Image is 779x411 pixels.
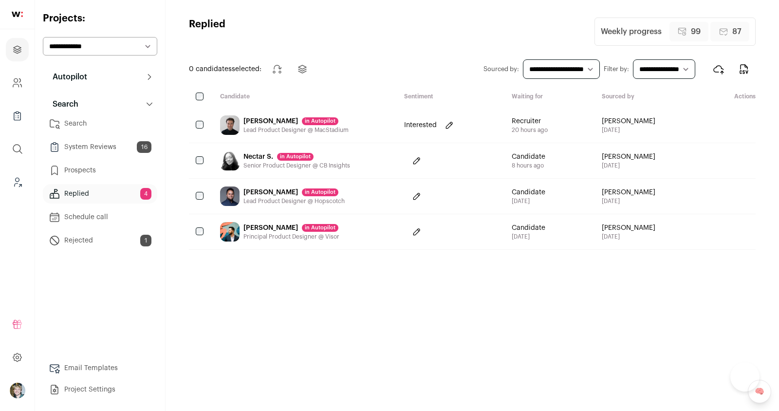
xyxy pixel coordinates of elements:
[602,233,655,241] span: [DATE]
[6,38,29,61] a: Projects
[748,380,771,403] a: 🧠
[602,197,655,205] span: [DATE]
[302,188,338,196] div: in Autopilot
[691,26,701,37] span: 99
[243,187,345,197] div: [PERSON_NAME]
[43,12,157,25] h2: Projects:
[602,187,655,197] span: [PERSON_NAME]
[243,197,345,205] div: Lead Product Designer @ Hopscotch
[730,362,760,392] iframe: Toggle Customer Support
[12,12,23,17] img: wellfound-shorthand-0d5821cbd27db2630d0214b213865d53afaa358527fdda9d0ea32b1df1b89c2c.svg
[512,126,548,134] div: 20 hours ago
[43,137,157,157] a: System Reviews16
[732,57,756,81] button: Export to CSV
[140,188,151,200] span: 4
[10,383,25,398] img: 6494470-medium_jpg
[707,57,730,81] button: Export to ATS
[404,120,437,130] p: Interested
[396,93,504,102] div: Sentiment
[43,207,157,227] a: Schedule call
[10,383,25,398] button: Open dropdown
[137,141,151,153] span: 16
[701,93,756,102] div: Actions
[243,126,349,134] div: Lead Product Designer @ MacStadium
[140,235,151,246] span: 1
[43,94,157,114] button: Search
[220,222,240,242] img: f2349c1cc20bc3380360c9764c618eb2ea6964d59bcd3355e8e82388d1700b4c
[602,223,655,233] span: [PERSON_NAME]
[594,93,702,102] div: Sourced by
[601,26,662,37] div: Weekly progress
[212,93,396,102] div: Candidate
[243,223,339,233] div: [PERSON_NAME]
[243,233,339,241] div: Principal Product Designer @ Visor
[602,126,655,134] span: [DATE]
[189,66,232,73] span: 0 candidates
[732,26,742,37] span: 87
[604,65,629,73] label: Filter by:
[504,93,594,102] div: Waiting for
[220,115,240,135] img: fe449b470218580dda7a32186d8023afe7ba7e6a6e2b97674a428606a3cf5584
[602,162,655,169] span: [DATE]
[243,152,350,162] div: Nectar S.
[602,152,655,162] span: [PERSON_NAME]
[277,153,314,161] div: in Autopilot
[512,162,545,169] div: 8 hours ago
[602,116,655,126] span: [PERSON_NAME]
[189,64,261,74] span: selected:
[43,184,157,204] a: Replied4
[43,161,157,180] a: Prospects
[483,65,519,73] label: Sourced by:
[512,152,545,162] span: Candidate
[6,104,29,128] a: Company Lists
[43,114,157,133] a: Search
[512,233,545,241] div: [DATE]
[189,18,225,46] h1: Replied
[512,116,548,126] span: Recruiter
[302,224,338,232] div: in Autopilot
[512,223,545,233] span: Candidate
[302,117,338,125] div: in Autopilot
[512,197,545,205] div: [DATE]
[43,380,157,399] a: Project Settings
[6,71,29,94] a: Company and ATS Settings
[43,358,157,378] a: Email Templates
[43,231,157,250] a: Rejected1
[47,71,87,83] p: Autopilot
[220,151,240,170] img: f0d432aa0343ad226e59de6f8f8a480c0774e722dcdd53bff50f4075d9849850
[43,67,157,87] button: Autopilot
[220,187,240,206] img: b661da9b380fdcd80eef50b9a70b44559ddef6fd9a6d69cb4dbbd90ef57b6f21
[6,170,29,194] a: Leads (Backoffice)
[243,162,350,169] div: Senior Product Designer @ CB Insights
[512,187,545,197] span: Candidate
[47,98,78,110] p: Search
[243,116,349,126] div: [PERSON_NAME]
